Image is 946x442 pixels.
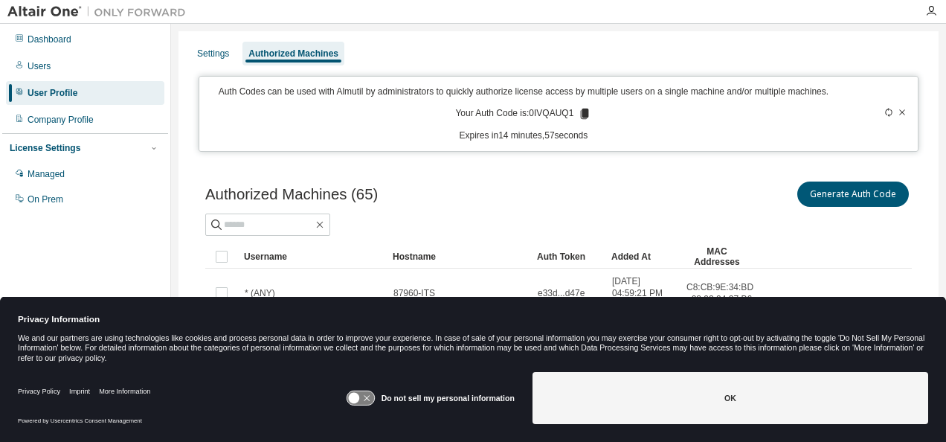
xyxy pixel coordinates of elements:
div: On Prem [28,193,63,205]
div: User Profile [28,87,77,99]
div: Managed [28,168,65,180]
div: Auth Token [537,245,599,269]
span: Authorized Machines (65) [205,186,378,203]
div: Dashboard [28,33,71,45]
span: C8:CB:9E:34:BD:BD , 08:92:04:27:B6:AB [686,281,768,305]
span: 87960-ITS [393,287,435,299]
div: Username [244,245,381,269]
p: Auth Codes can be used with Almutil by administrators to quickly authorize license access by mult... [208,86,839,98]
img: Altair One [7,4,193,19]
div: Settings [197,48,229,60]
button: Generate Auth Code [797,182,909,207]
span: e33d...d47e [538,287,585,299]
div: MAC Addresses [686,245,748,269]
div: Hostname [393,245,525,269]
span: * (ANY) [245,287,275,299]
span: [DATE] 04:59:21 PM UTC [612,275,673,311]
div: Users [28,60,51,72]
div: Company Profile [28,114,94,126]
p: Your Auth Code is: 0IVQAUQ1 [455,107,591,121]
p: Expires in 14 minutes, 57 seconds [208,129,839,142]
div: License Settings [10,142,80,154]
div: Authorized Machines [248,48,338,60]
div: Added At [611,245,674,269]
